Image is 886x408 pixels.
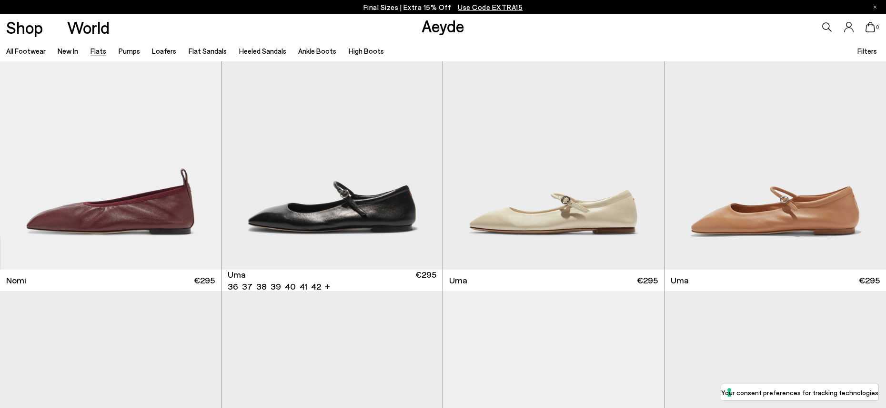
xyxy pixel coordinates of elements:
a: Aeyde [422,16,464,36]
li: 38 [256,281,267,292]
li: 36 [228,281,238,292]
a: Loafers [152,47,176,55]
li: 42 [311,281,321,292]
span: Uma [228,269,246,281]
span: Uma [671,274,689,286]
a: Uma €295 [443,270,664,291]
li: 40 [285,281,296,292]
a: Shop [6,19,43,36]
a: Uma 36 37 38 39 40 41 42 + €295 [221,270,443,291]
a: Flat Sandals [189,47,227,55]
li: 39 [271,281,281,292]
a: All Footwear [6,47,46,55]
span: 0 [875,25,880,30]
span: €295 [859,274,880,286]
a: Flats [91,47,106,55]
span: €295 [415,269,436,292]
li: + [325,280,330,292]
a: Uma €295 [664,270,886,291]
span: €295 [194,274,215,286]
a: World [67,19,110,36]
a: Heeled Sandals [239,47,286,55]
a: High Boots [349,47,384,55]
a: 0 [866,22,875,32]
span: Uma [449,274,467,286]
a: New In [58,47,78,55]
button: Your consent preferences for tracking technologies [721,384,878,400]
a: Pumps [119,47,140,55]
span: Nomi [6,274,26,286]
span: Navigate to /collections/ss25-final-sizes [458,3,523,11]
li: 37 [242,281,252,292]
p: Final Sizes | Extra 15% Off [363,1,523,13]
label: Your consent preferences for tracking technologies [721,388,878,398]
ul: variant [228,281,318,292]
li: 41 [300,281,307,292]
span: Filters [857,47,877,55]
a: Ankle Boots [298,47,336,55]
span: €295 [637,274,658,286]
